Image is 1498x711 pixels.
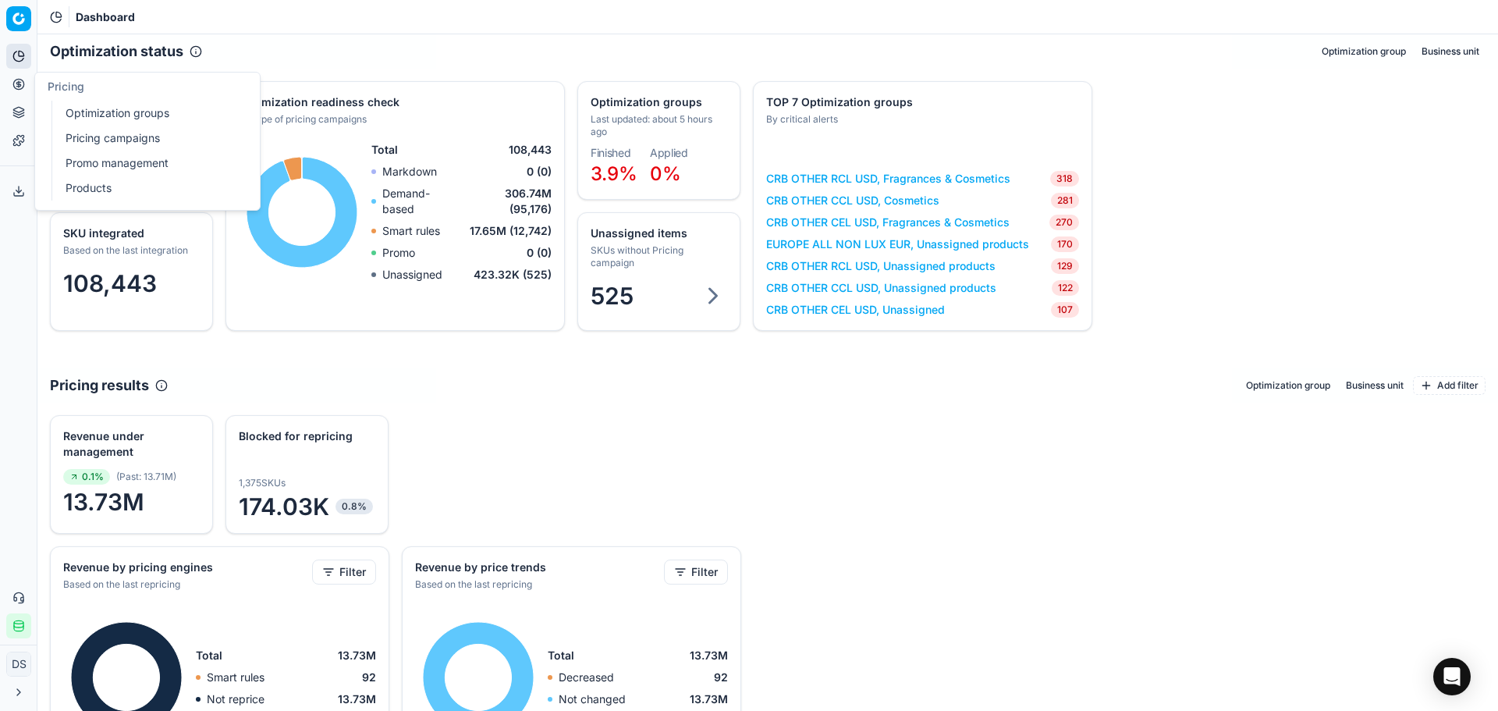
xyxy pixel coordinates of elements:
[59,102,241,124] a: Optimization groups
[1413,376,1486,395] button: Add filter
[664,560,728,585] button: Filter
[470,223,552,239] span: 17.65M (12,742)
[239,428,372,444] div: Blocked for repricing
[1051,193,1079,208] span: 281
[63,269,157,297] span: 108,443
[207,691,264,707] p: Not reprice
[461,186,552,217] span: 306.74M (95,176)
[362,670,376,685] span: 92
[59,177,241,199] a: Products
[63,578,309,591] div: Based on the last repricing
[650,148,688,158] dt: Applied
[548,648,574,663] span: Total
[312,560,376,585] button: Filter
[48,80,84,93] span: Pricing
[1433,658,1471,695] div: Open Intercom Messenger
[559,691,626,707] p: Not changed
[76,9,135,25] nav: breadcrumb
[63,244,197,257] div: Based on the last integration
[1315,42,1412,61] button: Optimization group
[766,258,996,274] a: CRB OTHER RCL USD, Unassigned products
[650,162,681,185] span: 0%
[7,652,30,676] span: DS
[766,215,1010,230] a: CRB OTHER CEL USD, Fragrances & Cosmetics
[382,245,415,261] p: Promo
[690,648,728,663] span: 13.73M
[766,171,1010,187] a: CRB OTHER RCL USD, Fragrances & Cosmetics
[63,428,197,460] div: Revenue under management
[591,244,724,269] div: SKUs without Pricing campaign
[239,94,548,110] div: Optimization readiness check
[591,226,724,241] div: Unassigned items
[63,226,197,241] div: SKU integrated
[239,113,548,126] div: By type of pricing campaigns
[59,127,241,149] a: Pricing campaigns
[591,94,724,110] div: Optimization groups
[474,267,552,283] span: 423.32K (525)
[415,578,661,591] div: Based on the last repricing
[63,560,309,575] div: Revenue by pricing engines
[690,691,728,707] span: 13.73M
[239,492,375,521] span: 174.03K
[63,469,110,485] span: 0.1%
[1052,280,1079,296] span: 122
[415,560,661,575] div: Revenue by price trends
[335,499,373,514] span: 0.8%
[371,142,398,158] span: Total
[527,245,552,261] span: 0 (0)
[116,471,176,483] span: ( Past : 13.71M )
[76,9,135,25] span: Dashboard
[382,186,460,217] p: Demand-based
[591,148,637,158] dt: Finished
[559,670,614,685] p: Decreased
[382,164,437,180] p: Markdown
[63,488,200,516] span: 13.73M
[766,302,945,318] a: CRB OTHER CEL USD, Unassigned
[338,648,376,663] span: 13.73M
[527,164,552,180] span: 0 (0)
[382,223,440,239] p: Smart rules
[196,648,222,663] span: Total
[1240,376,1336,395] button: Optimization group
[207,670,264,685] p: Smart rules
[1050,171,1079,187] span: 318
[382,267,442,283] p: Unassigned
[1051,302,1079,318] span: 107
[766,280,996,296] a: CRB OTHER CCL USD, Unassigned products
[6,652,31,677] button: DS
[50,375,149,396] h2: Pricing results
[239,477,286,489] span: 1,375 SKUs
[338,691,376,707] span: 13.73M
[591,113,724,138] div: Last updated: about 5 hours ago
[509,142,552,158] span: 108,443
[591,282,634,310] span: 525
[1049,215,1079,230] span: 270
[591,162,637,185] span: 3.9%
[714,670,728,685] span: 92
[766,193,939,208] a: CRB OTHER CCL USD, Cosmetics
[766,113,1076,126] div: By critical alerts
[1340,376,1410,395] button: Business unit
[50,41,183,62] h2: Optimization status
[1051,236,1079,252] span: 170
[766,94,1076,110] div: TOP 7 Optimization groups
[1415,42,1486,61] button: Business unit
[766,236,1029,252] a: EUROPE ALL NON LUX EUR, Unassigned products
[59,152,241,174] a: Promo management
[1051,258,1079,274] span: 129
